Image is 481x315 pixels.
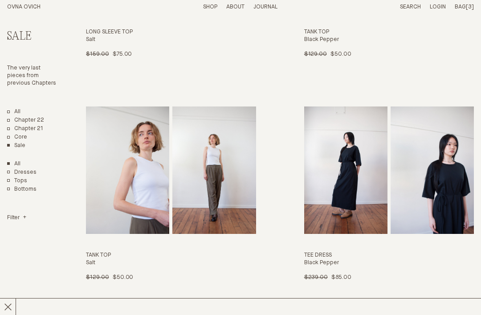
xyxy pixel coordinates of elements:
[7,4,41,10] a: Home
[466,4,474,10] span: [3]
[304,29,474,36] h3: Tank Top
[86,274,109,280] span: $129.00
[226,4,245,11] summary: About
[7,214,26,222] summary: Filter
[330,51,351,57] span: $50.00
[113,51,132,57] span: $75.00
[7,177,27,185] a: Tops
[86,259,256,267] h4: Salt
[7,134,27,141] a: Core
[203,4,217,10] a: Shop
[86,29,256,36] h3: Long Sleeve Top
[331,274,351,280] span: $85.00
[86,106,169,234] img: Tank Top
[7,108,20,116] a: All
[304,51,327,57] span: $129.00
[7,186,37,193] a: Bottoms
[253,4,277,10] a: Journal
[86,106,256,282] a: Tank Top
[7,30,59,43] h2: Sale
[304,36,474,44] h4: Black Pepper
[400,4,421,10] a: Search
[304,259,474,267] h4: Black Pepper
[7,142,25,150] a: Sale
[86,51,109,57] span: $159.00
[7,125,43,133] a: Chapter 21
[7,160,20,168] a: Show All
[455,4,466,10] span: Bag
[86,36,256,44] h4: Salt
[7,65,59,87] p: The very last pieces from previous Chapters
[7,169,37,176] a: Dresses
[304,252,474,259] h3: Tee Dress
[7,117,44,124] a: Chapter 22
[430,4,446,10] a: Login
[86,252,256,259] h3: Tank Top
[304,274,328,280] span: $239.00
[113,274,133,280] span: $50.00
[304,106,474,282] a: Tee Dress
[304,106,387,234] img: Tee Dress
